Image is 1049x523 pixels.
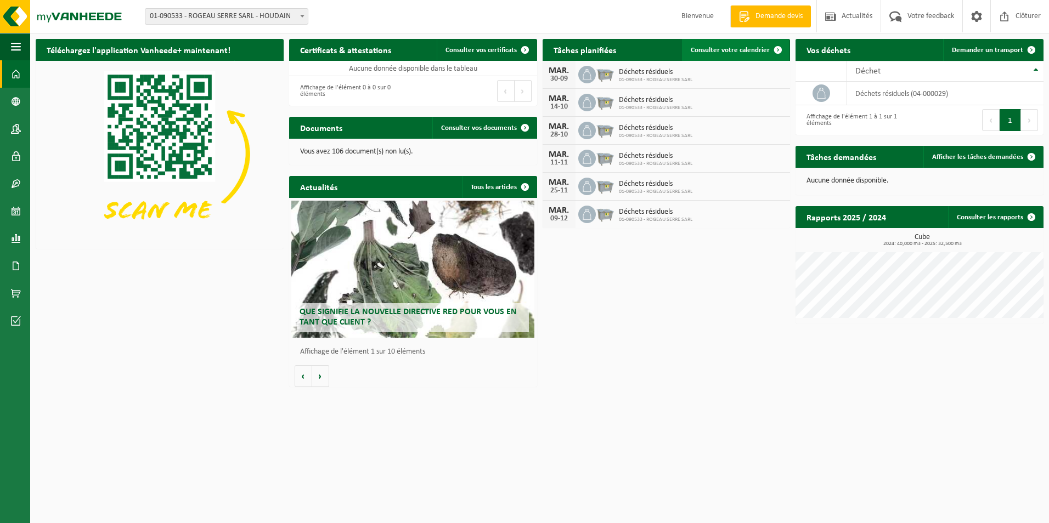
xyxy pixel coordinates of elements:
button: Previous [982,109,1000,131]
div: MAR. [548,122,570,131]
span: Déchets résiduels [619,152,692,161]
a: Consulter les rapports [948,206,1042,228]
div: 11-11 [548,159,570,167]
div: 14-10 [548,103,570,111]
div: 09-12 [548,215,570,223]
div: MAR. [548,150,570,159]
span: Déchets résiduels [619,124,692,133]
div: MAR. [548,178,570,187]
img: WB-2500-GAL-GY-01 [596,148,614,167]
button: Next [515,80,532,102]
div: Affichage de l'élément 0 à 0 sur 0 éléments [295,79,408,103]
span: Consulter vos documents [441,124,517,132]
h2: Téléchargez l'application Vanheede+ maintenant! [36,39,241,60]
span: 01-090533 - ROGEAU SERRE SARL [619,161,692,167]
h2: Vos déchets [796,39,861,60]
span: 01-090533 - ROGEAU SERRE SARL - HOUDAIN [145,9,308,24]
td: déchets résiduels (04-000029) [847,82,1044,105]
h2: Documents [289,117,353,138]
span: 01-090533 - ROGEAU SERRE SARL [619,133,692,139]
div: MAR. [548,206,570,215]
p: Aucune donnée disponible. [807,177,1033,185]
td: Aucune donnée disponible dans le tableau [289,61,537,76]
a: Consulter vos certificats [437,39,536,61]
span: 01-090533 - ROGEAU SERRE SARL - HOUDAIN [145,8,308,25]
span: Déchet [855,67,881,76]
img: WB-2500-GAL-GY-01 [596,176,614,195]
div: MAR. [548,94,570,103]
span: Consulter vos certificats [445,47,517,54]
h2: Tâches demandées [796,146,887,167]
button: Vorige [295,365,312,387]
span: Déchets résiduels [619,180,692,189]
div: 28-10 [548,131,570,139]
div: Affichage de l'élément 1 à 1 sur 1 éléments [801,108,914,132]
a: Demande devis [730,5,811,27]
h2: Actualités [289,176,348,197]
div: 25-11 [548,187,570,195]
button: 1 [1000,109,1021,131]
span: Afficher les tâches demandées [932,154,1023,161]
a: Consulter vos documents [432,117,536,139]
span: Déchets résiduels [619,208,692,217]
h2: Tâches planifiées [543,39,627,60]
span: 2024: 40,000 m3 - 2025: 32,500 m3 [801,241,1044,247]
button: Previous [497,80,515,102]
button: Next [1021,109,1038,131]
span: 01-090533 - ROGEAU SERRE SARL [619,105,692,111]
a: Consulter votre calendrier [682,39,789,61]
img: WB-2500-GAL-GY-01 [596,92,614,111]
span: Que signifie la nouvelle directive RED pour vous en tant que client ? [300,308,517,327]
a: Que signifie la nouvelle directive RED pour vous en tant que client ? [291,201,534,338]
a: Tous les articles [462,176,536,198]
img: WB-2500-GAL-GY-01 [596,204,614,223]
span: 01-090533 - ROGEAU SERRE SARL [619,77,692,83]
div: MAR. [548,66,570,75]
span: Demander un transport [952,47,1023,54]
h2: Certificats & attestations [289,39,402,60]
p: Vous avez 106 document(s) non lu(s). [300,148,526,156]
a: Demander un transport [943,39,1042,61]
img: WB-2500-GAL-GY-01 [596,64,614,83]
span: Déchets résiduels [619,96,692,105]
div: 30-09 [548,75,570,83]
p: Affichage de l'élément 1 sur 10 éléments [300,348,532,356]
span: Consulter votre calendrier [691,47,770,54]
h2: Rapports 2025 / 2024 [796,206,897,228]
span: Demande devis [753,11,805,22]
span: Déchets résiduels [619,68,692,77]
h3: Cube [801,234,1044,247]
a: Afficher les tâches demandées [923,146,1042,168]
button: Volgende [312,365,329,387]
span: 01-090533 - ROGEAU SERRE SARL [619,189,692,195]
span: 01-090533 - ROGEAU SERRE SARL [619,217,692,223]
img: WB-2500-GAL-GY-01 [596,120,614,139]
img: Download de VHEPlus App [36,61,284,247]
